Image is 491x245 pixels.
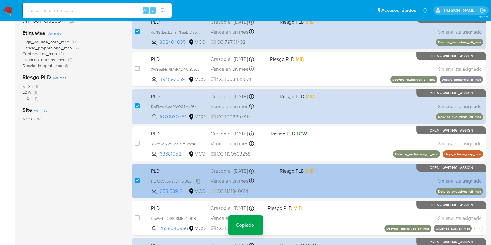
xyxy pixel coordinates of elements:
[23,7,172,15] input: Buscar usuario o caso...
[479,15,488,20] span: 3.161.2
[443,7,478,13] p: marcela.perdomo@mercadolibre.com.co
[143,7,148,13] span: Alt
[480,7,486,14] a: Salir
[152,7,154,13] span: s
[157,6,169,15] button: search-icon
[422,8,428,13] a: Notificaciones
[381,7,416,14] span: Accesos rápidos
